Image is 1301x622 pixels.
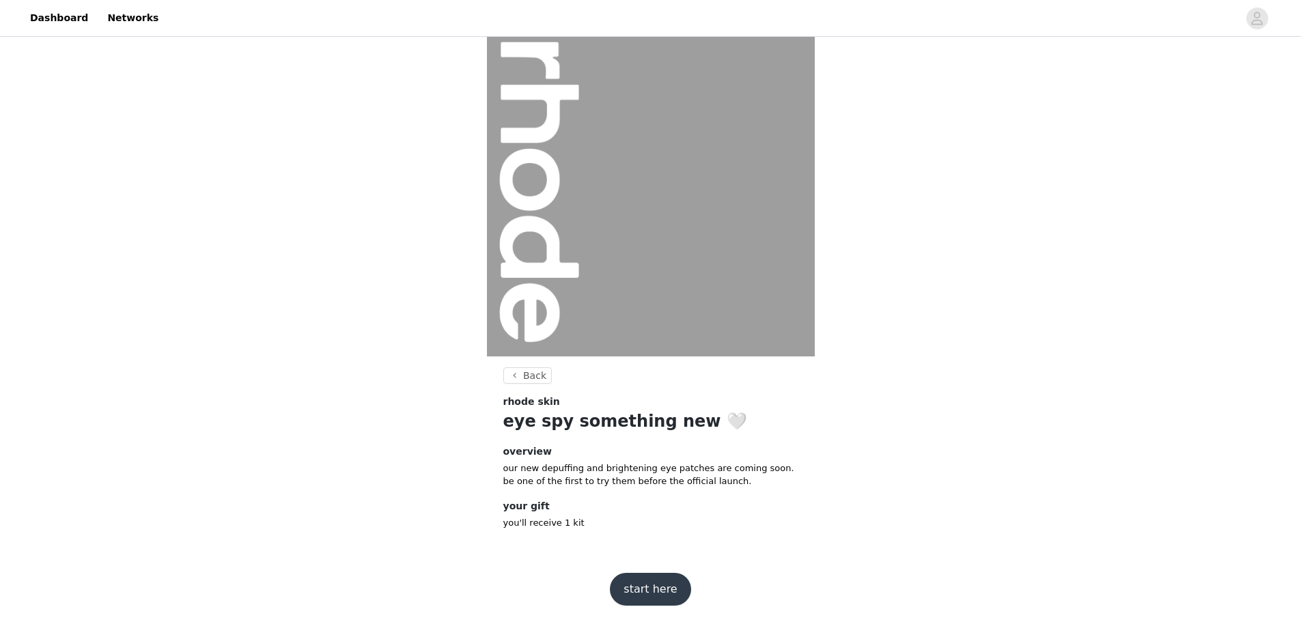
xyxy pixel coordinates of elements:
button: start here [610,573,690,606]
a: Dashboard [22,3,96,33]
h4: overview [503,444,798,459]
p: our new depuffing and brightening eye patches are coming soon. be one of the first to try them be... [503,462,798,488]
button: Back [503,367,552,384]
h1: eye spy something new 🤍 [503,409,798,434]
h4: your gift [503,499,798,513]
p: you'll receive 1 kit [503,516,798,530]
span: rhode skin [503,395,560,409]
img: campaign image [487,28,815,356]
div: avatar [1250,8,1263,29]
a: Networks [99,3,167,33]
